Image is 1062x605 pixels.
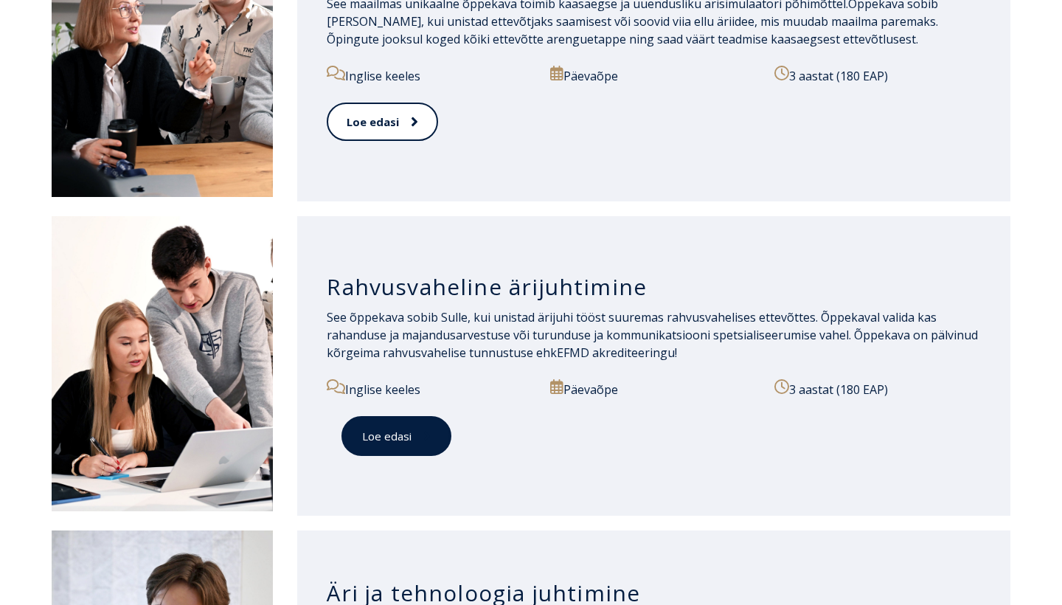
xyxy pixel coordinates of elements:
[52,216,273,511] img: Rahvusvaheline ärijuhtimine
[557,345,675,361] a: EFMD akrediteeringu
[341,416,451,457] a: Loe edasi
[327,273,981,301] h3: Rahvusvaheline ärijuhtimine
[774,66,966,85] p: 3 aastat (180 EAP)
[550,66,757,85] p: Päevaõpe
[327,309,978,361] span: See õppekava sobib Sulle, kui unistad ärijuhi tööst suuremas rahvusvahelises ettevõttes. Õppekava...
[550,379,757,398] p: Päevaõpe
[327,379,533,398] p: Inglise keeles
[774,379,981,398] p: 3 aastat (180 EAP)
[327,103,438,142] a: Loe edasi
[327,66,533,85] p: Inglise keeles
